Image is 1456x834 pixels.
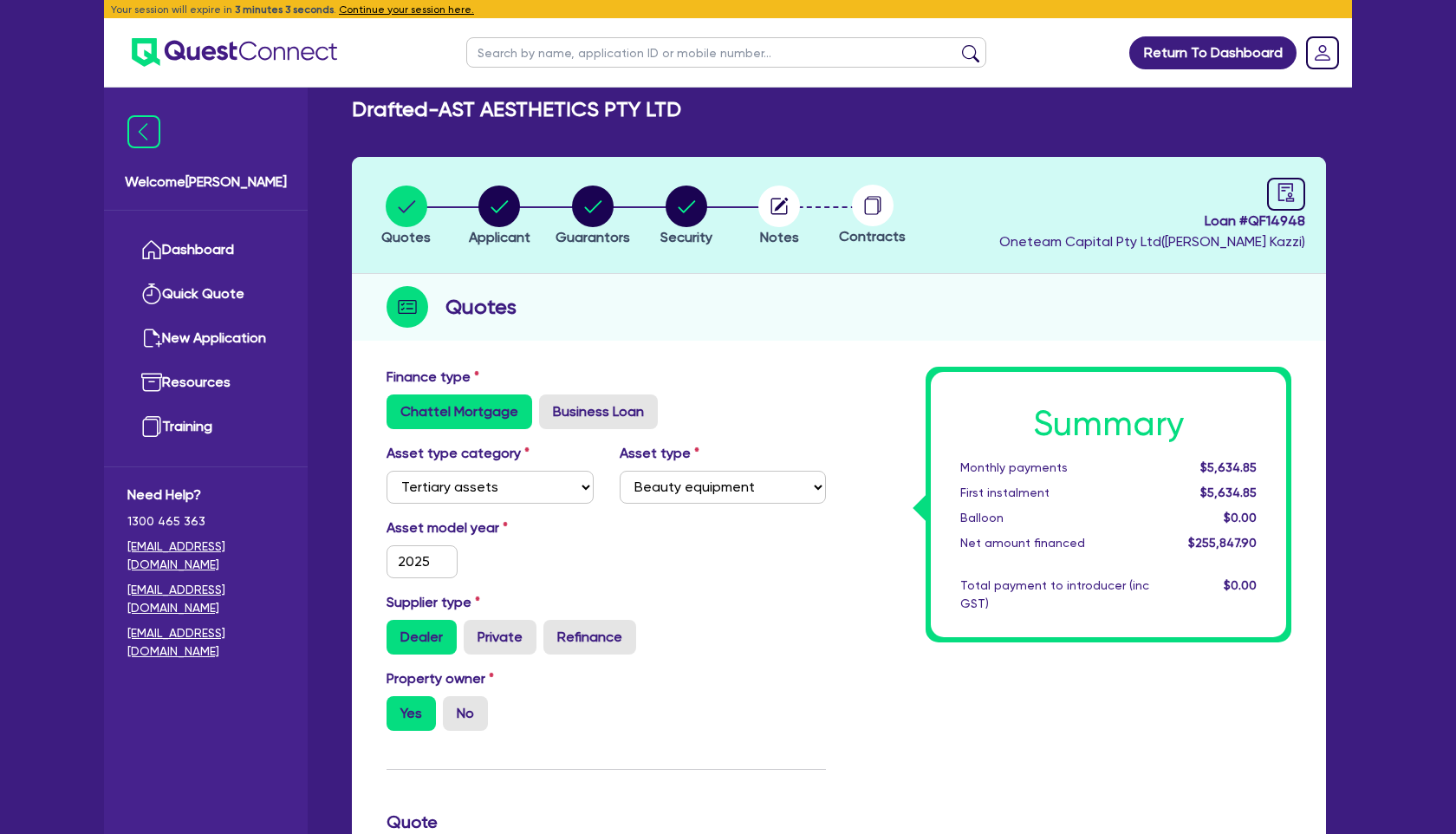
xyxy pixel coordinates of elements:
span: Notes [760,229,799,245]
span: $255,847.90 [1188,536,1257,550]
button: Guarantors [555,185,631,249]
span: $0.00 [1224,511,1257,525]
div: Monthly payments [947,459,1162,477]
a: [EMAIL_ADDRESS][DOMAIN_NAME] [127,624,284,661]
span: Need Help? [127,485,284,505]
a: Training [127,405,284,449]
h2: Drafted - AST AESTHETICS PTY LTD [352,97,681,122]
a: Dropdown toggle [1300,30,1345,75]
button: Quotes [380,185,432,249]
span: $0.00 [1224,578,1257,592]
label: Chattel Mortgage [387,394,532,429]
label: Asset model year [374,518,607,538]
img: quick-quote [141,283,162,304]
label: Refinance [543,620,636,655]
h2: Quotes [445,291,517,323]
div: Net amount financed [947,534,1162,552]
a: New Application [127,316,284,361]
span: Security [660,229,712,245]
input: Search by name, application ID or mobile number... [466,37,986,68]
div: Balloon [947,509,1162,527]
img: training [141,416,162,437]
img: step-icon [387,286,428,328]
div: Total payment to introducer (inc GST) [947,577,1162,613]
label: Private [464,620,536,655]
div: First instalment [947,484,1162,502]
h1: Summary [960,403,1257,445]
label: No [443,696,488,731]
a: Return To Dashboard [1129,36,1297,69]
span: audit [1277,183,1296,202]
button: Applicant [468,185,531,249]
button: Security [660,185,713,249]
img: resources [141,372,162,393]
h3: Quote [387,811,826,832]
label: Yes [387,696,436,731]
a: Quick Quote [127,272,284,316]
label: Property owner [387,668,494,689]
span: Quotes [381,229,431,245]
span: Applicant [469,229,530,245]
span: Loan # QF14948 [999,211,1305,231]
span: 3 minutes 3 seconds [235,3,334,16]
label: Business Loan [539,394,658,429]
a: audit [1267,178,1305,211]
label: Asset type category [387,443,530,464]
span: Oneteam Capital Pty Ltd ( [PERSON_NAME] Kazzi ) [999,233,1305,250]
button: Notes [757,185,801,249]
img: quest-connect-logo-blue [132,38,337,67]
label: Dealer [387,620,457,655]
span: $5,634.85 [1200,460,1257,474]
a: Resources [127,361,284,405]
img: new-application [141,328,162,349]
label: Asset type [620,443,699,464]
span: Guarantors [556,229,630,245]
span: Welcome [PERSON_NAME] [125,172,287,192]
a: Dashboard [127,228,284,272]
img: icon-menu-close [127,115,160,148]
label: Supplier type [387,592,480,613]
a: [EMAIL_ADDRESS][DOMAIN_NAME] [127,538,284,574]
span: 1300 465 363 [127,512,284,531]
span: $5,634.85 [1200,485,1257,499]
a: [EMAIL_ADDRESS][DOMAIN_NAME] [127,581,284,617]
span: Contracts [839,228,906,244]
button: Continue your session here. [339,2,474,17]
label: Finance type [387,367,479,388]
